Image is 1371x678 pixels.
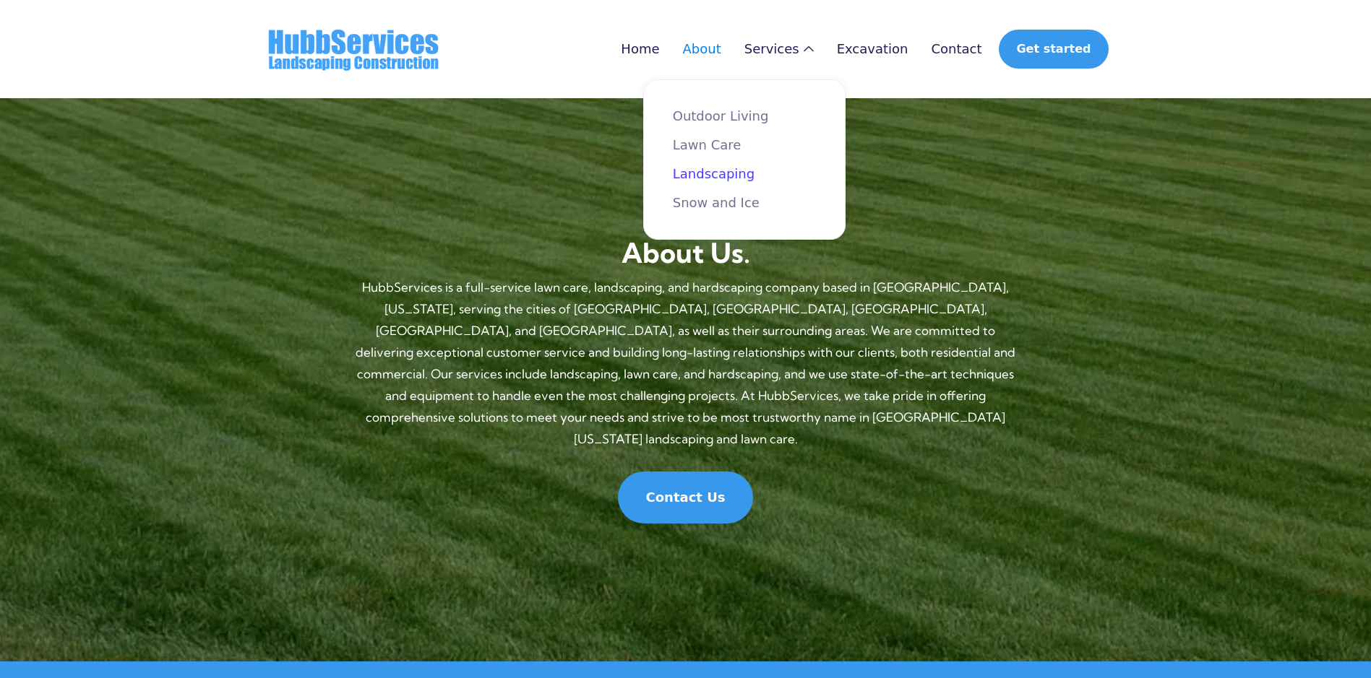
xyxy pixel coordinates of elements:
[263,23,444,75] a: home
[999,30,1108,69] a: Get started
[744,42,814,56] div: Services
[931,42,981,56] a: Contact
[673,109,816,123] a: Outdoor Living
[673,138,816,152] a: Lawn Care
[643,56,846,240] nav: Services
[346,277,1026,450] p: HubbServices is a full-service lawn care, landscaping, and hardscaping company based in [GEOGRAPH...
[683,42,721,56] a: About
[673,167,816,181] a: Landscaping
[263,23,444,75] img: HubbServices and HubbLawns Logo
[673,196,816,210] a: Snow and Ice
[837,42,908,56] a: Excavation
[804,45,814,52] img: Icon Rounded Chevron Dark - BRIX Templates
[618,471,752,523] a: Contact Us
[744,42,799,56] div: Services
[346,238,1026,269] h1: About Us.
[621,42,659,56] a: Home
